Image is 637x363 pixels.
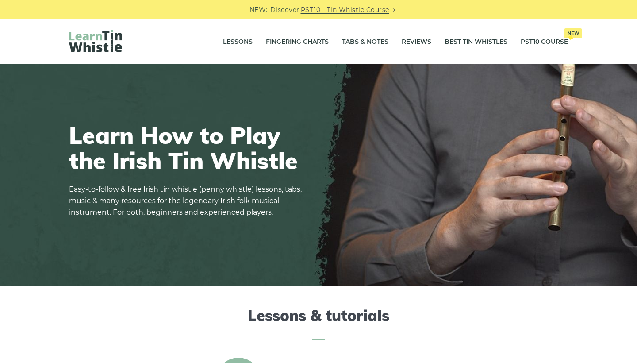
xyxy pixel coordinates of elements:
[223,31,253,53] a: Lessons
[402,31,431,53] a: Reviews
[69,30,122,52] img: LearnTinWhistle.com
[69,307,568,340] h2: Lessons & tutorials
[521,31,568,53] a: PST10 CourseNew
[445,31,507,53] a: Best Tin Whistles
[266,31,329,53] a: Fingering Charts
[564,28,582,38] span: New
[69,184,308,218] p: Easy-to-follow & free Irish tin whistle (penny whistle) lessons, tabs, music & many resources for...
[342,31,388,53] a: Tabs & Notes
[69,123,308,173] h1: Learn How to Play the Irish Tin Whistle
